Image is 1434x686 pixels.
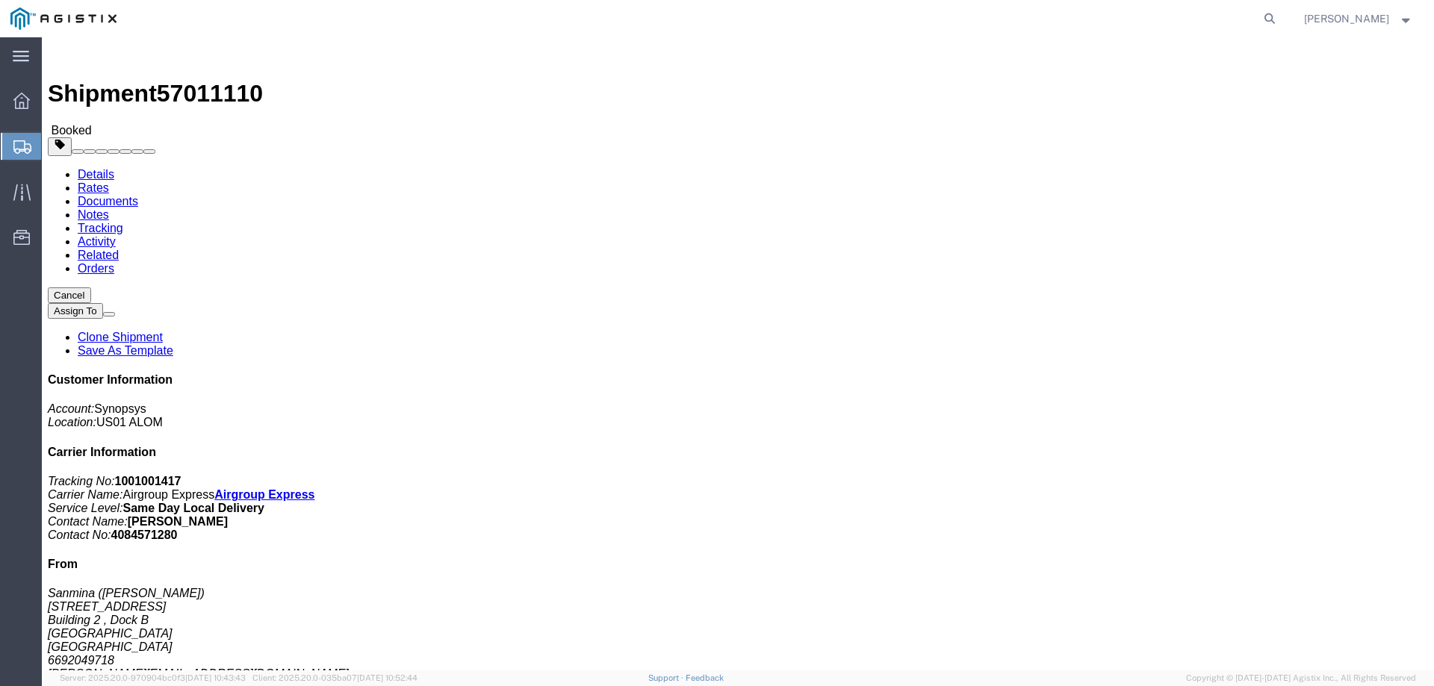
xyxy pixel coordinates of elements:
img: logo [10,7,117,30]
span: Client: 2025.20.0-035ba07 [252,673,418,682]
button: [PERSON_NAME] [1303,10,1414,28]
span: Server: 2025.20.0-970904bc0f3 [60,673,246,682]
a: Feedback [686,673,724,682]
span: [DATE] 10:52:44 [357,673,418,682]
span: Mansi Somaiya [1304,10,1389,27]
iframe: FS Legacy Container [42,37,1434,670]
a: Support [648,673,686,682]
span: Copyright © [DATE]-[DATE] Agistix Inc., All Rights Reserved [1186,672,1416,685]
span: [DATE] 10:43:43 [185,673,246,682]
